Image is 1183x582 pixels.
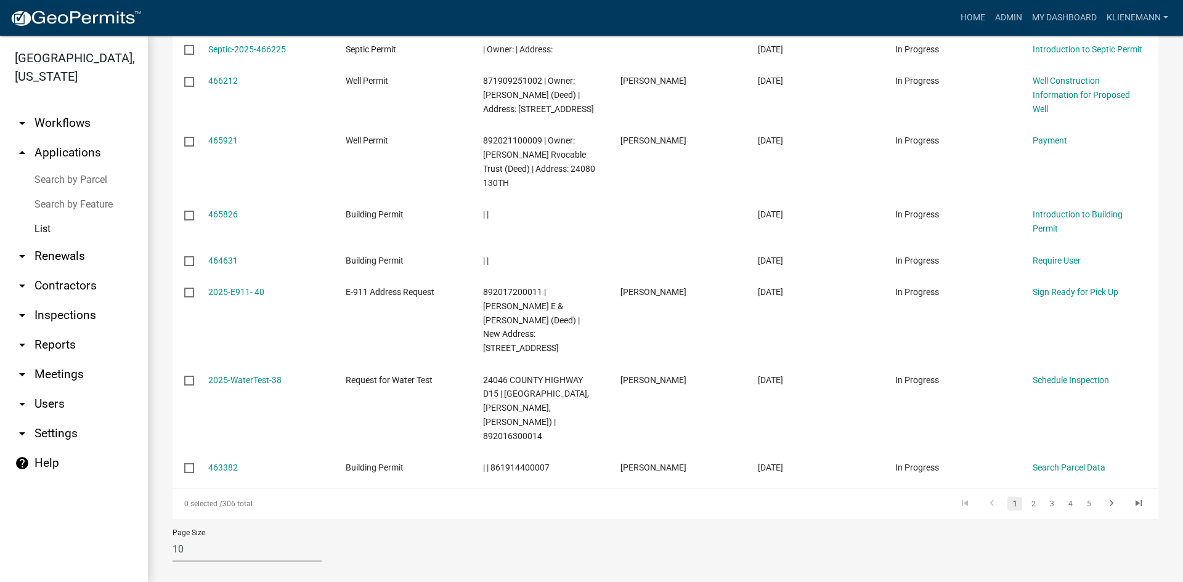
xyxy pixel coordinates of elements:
span: Kendall Lienemann [620,135,686,145]
a: go to next page [1100,497,1123,511]
a: 2025-E911- 40 [208,287,264,297]
span: In Progress [895,44,939,54]
a: Schedule Inspection [1033,375,1109,385]
i: arrow_drop_down [15,337,30,352]
span: 871909251002 | Owner: Sizemore, Randy (Deed) | Address: 32563 STATE HIGHWAY 175 [483,76,594,114]
span: | | [483,256,489,265]
span: Well Permit [346,135,388,145]
span: Jennifer Winters [620,375,686,385]
span: 0 selected / [184,499,222,508]
span: 08/19/2025 [758,76,783,86]
span: 08/15/2025 [758,256,783,265]
a: 2 [1026,497,1041,511]
span: 08/19/2025 [758,209,783,219]
span: 08/14/2025 [758,287,783,297]
a: Payment [1033,135,1067,145]
a: 3 [1044,497,1059,511]
a: Introduction to Building Permit [1033,209,1123,233]
span: In Progress [895,209,939,219]
span: E-911 Address Request [346,287,434,297]
i: arrow_drop_down [15,308,30,323]
div: 306 total [173,488,562,519]
a: 466212 [208,76,238,86]
a: 5 [1081,497,1096,511]
i: arrow_drop_down [15,397,30,411]
a: Septic-2025-466225 [208,44,286,54]
a: Sign Ready for Pick Up [1033,287,1118,297]
a: 4 [1063,497,1078,511]
span: 08/13/2025 [758,463,783,472]
span: | | [483,209,489,219]
span: 08/13/2025 [758,375,783,385]
a: Search Parcel Data [1033,463,1105,472]
a: 463382 [208,463,238,472]
a: 465921 [208,135,238,145]
span: In Progress [895,287,939,297]
li: page 4 [1061,493,1079,514]
a: Admin [990,6,1027,30]
span: In Progress [895,135,939,145]
a: Well Construction Information for Proposed Well [1033,76,1130,114]
span: Well Permit [346,76,388,86]
i: arrow_drop_down [15,249,30,264]
span: | Owner: | Address: [483,44,553,54]
a: go to last page [1127,497,1150,511]
i: arrow_drop_down [15,367,30,382]
a: go to previous page [980,497,1004,511]
span: 08/19/2025 [758,44,783,54]
a: 464631 [208,256,238,265]
a: 465826 [208,209,238,219]
i: arrow_drop_down [15,116,30,131]
span: 24046 COUNTY HIGHWAY D15 | Winters, Gregg Winters, Jennifer (Deed) | 892016300014 [483,375,589,441]
span: Building Permit [346,463,404,472]
li: page 5 [1079,493,1098,514]
a: Require User [1033,256,1081,265]
span: Lori Kohart [620,287,686,297]
span: 08/19/2025 [758,135,783,145]
i: arrow_drop_down [15,426,30,441]
a: Home [956,6,990,30]
a: Introduction to Septic Permit [1033,44,1142,54]
i: help [15,456,30,471]
span: 892021100009 | Owner: Molly McDowell-Schipper Rvocable Trust (Deed) | Address: 24080 130TH [483,135,595,187]
span: In Progress [895,463,939,472]
a: 2025-WaterTest-38 [208,375,282,385]
li: page 2 [1024,493,1043,514]
span: 892017200011 | Aldinger, Douglas E & Joanne K (Deed) | New Address: 12053 MM Ave [483,287,580,353]
a: 1 [1007,497,1022,511]
span: Building Permit [346,209,404,219]
span: In Progress [895,76,939,86]
a: My Dashboard [1027,6,1102,30]
span: In Progress [895,256,939,265]
a: klienemann [1102,6,1173,30]
li: page 3 [1043,493,1061,514]
span: | | 861914400007 [483,463,550,472]
span: Denise Smith [620,463,686,472]
span: Septic Permit [346,44,396,54]
span: Request for Water Test [346,375,433,385]
span: Building Permit [346,256,404,265]
span: In Progress [895,375,939,385]
i: arrow_drop_up [15,145,30,160]
a: go to first page [953,497,977,511]
i: arrow_drop_down [15,278,30,293]
li: page 1 [1006,493,1024,514]
span: Kendall Lienemann [620,76,686,86]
